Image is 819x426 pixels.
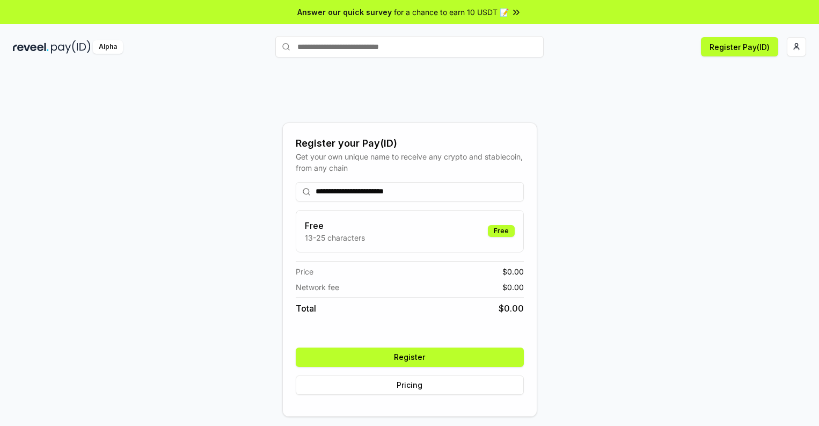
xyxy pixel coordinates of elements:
[296,376,524,395] button: Pricing
[296,302,316,315] span: Total
[13,40,49,54] img: reveel_dark
[296,281,339,293] span: Network fee
[499,302,524,315] span: $ 0.00
[297,6,392,18] span: Answer our quick survey
[305,232,365,243] p: 13-25 characters
[701,37,778,56] button: Register Pay(ID)
[502,266,524,277] span: $ 0.00
[488,225,515,237] div: Free
[296,136,524,151] div: Register your Pay(ID)
[296,266,313,277] span: Price
[93,40,123,54] div: Alpha
[502,281,524,293] span: $ 0.00
[394,6,509,18] span: for a chance to earn 10 USDT 📝
[305,219,365,232] h3: Free
[296,151,524,174] div: Get your own unique name to receive any crypto and stablecoin, from any chain
[51,40,91,54] img: pay_id
[296,348,524,367] button: Register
